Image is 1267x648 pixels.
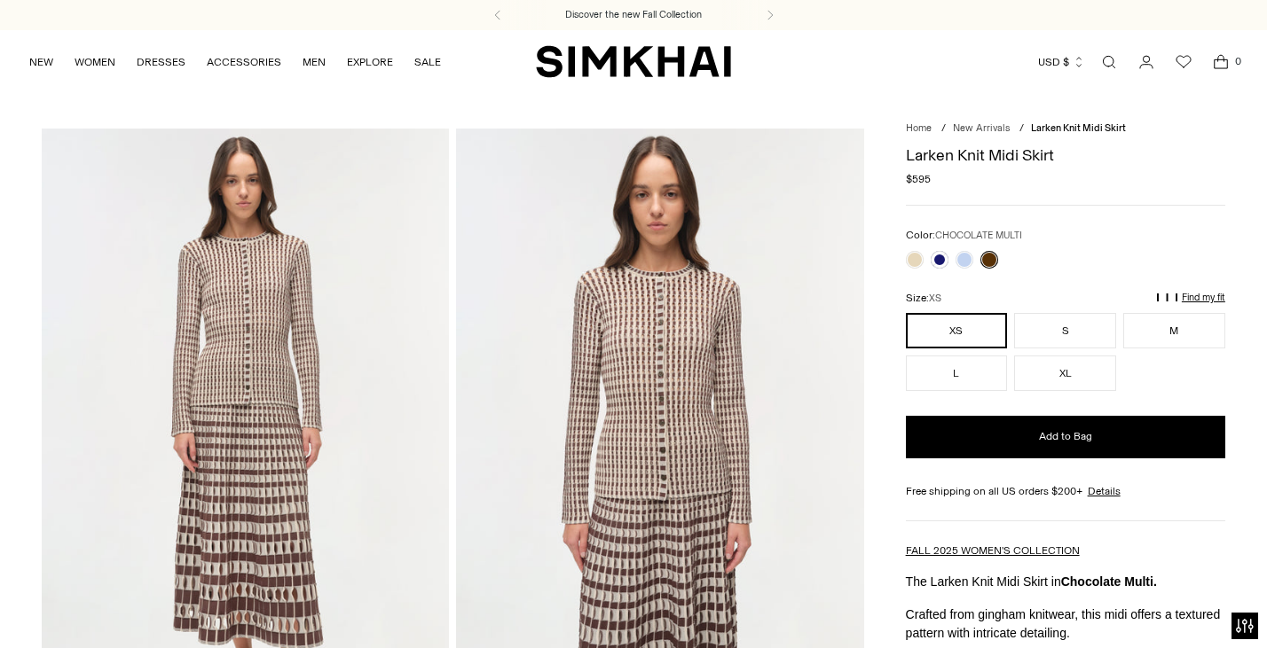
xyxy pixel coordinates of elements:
button: XL [1014,355,1116,391]
a: Discover the new Fall Collection [565,8,702,22]
strong: Chocolate Multi. [1061,574,1157,589]
span: CHOCOLATE MULTI [935,230,1022,241]
a: Open cart modal [1203,44,1239,80]
a: MEN [303,43,326,82]
span: Crafted from gingham knitwear, this midi offers a textured pattern with intricate detailing. [906,607,1221,640]
label: Size: [906,290,941,307]
h1: Larken Knit Midi Skirt [906,147,1225,163]
a: Details [1088,483,1121,499]
div: Free shipping on all US orders $200+ [906,483,1225,499]
a: DRESSES [137,43,185,82]
a: SIMKHAI [536,44,731,79]
a: EXPLORE [347,43,393,82]
a: Wishlist [1166,44,1201,80]
a: New Arrivals [953,122,1010,134]
button: USD $ [1038,43,1085,82]
a: WOMEN [75,43,115,82]
span: Add to Bag [1039,429,1092,444]
button: L [906,355,1008,391]
a: Go to the account page [1129,44,1164,80]
span: 0 [1230,53,1246,69]
a: NEW [29,43,53,82]
span: $595 [906,171,931,187]
span: Larken Knit Midi Skirt [1031,122,1126,134]
a: FALL 2025 WOMEN'S COLLECTION [906,544,1080,557]
button: Add to Bag [906,416,1225,458]
div: / [941,121,946,137]
button: XS [906,313,1008,348]
a: Open search modal [1091,44,1127,80]
span: The Larken Knit Midi Skirt in [906,574,1061,589]
nav: breadcrumbs [906,121,1225,137]
a: SALE [414,43,441,82]
button: M [1123,313,1225,348]
a: ACCESSORIES [207,43,281,82]
label: Color: [906,227,1022,244]
a: Home [906,122,932,134]
button: S [1014,313,1116,348]
div: / [1019,121,1024,137]
span: XS [929,293,941,304]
